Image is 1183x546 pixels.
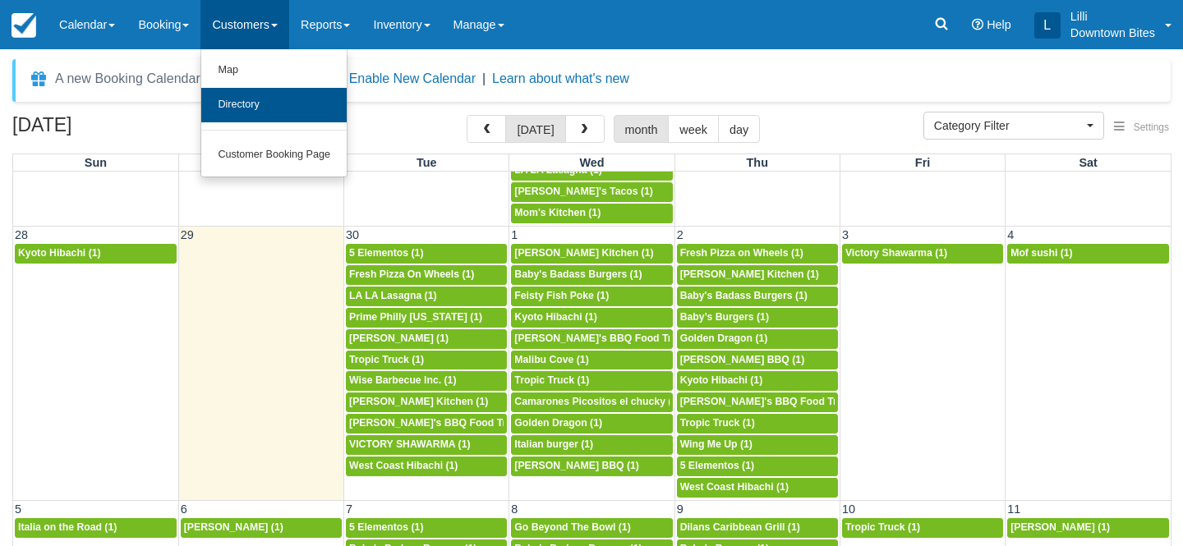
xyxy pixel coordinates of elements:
[349,438,471,450] span: VICTORY SHAWARMA (1)
[514,417,602,429] span: Golden Dragon (1)
[718,115,760,143] button: day
[747,156,768,169] span: Thu
[677,435,838,455] a: Wing Me Up (1)
[346,244,507,264] a: 5 Elementos (1)
[1079,156,1097,169] span: Sat
[349,374,456,386] span: Wise Barbecue Inc. (1)
[1010,521,1110,533] span: [PERSON_NAME] (1)
[680,268,819,280] span: [PERSON_NAME] Kitchen (1)
[680,438,753,450] span: Wing Me Up (1)
[201,138,347,172] a: Customer Booking Page
[987,18,1011,31] span: Help
[346,518,507,538] a: 5 Elementos (1)
[934,117,1083,134] span: Category Filter
[614,115,670,143] button: month
[915,156,930,169] span: Fri
[12,115,220,145] h2: [DATE]
[677,351,838,370] a: [PERSON_NAME] BBQ (1)
[680,396,870,407] span: [PERSON_NAME]'s BBQ Food Truck (1)
[346,457,507,476] a: West Coast Hibachi (1)
[514,164,602,176] span: LA LA Lasagna (1)
[85,156,107,169] span: Sun
[680,460,754,471] span: 5 Elementos (1)
[1134,122,1169,133] span: Settings
[1007,244,1169,264] a: Mof sushi (1)
[680,374,763,386] span: Kyoto Hibachi (1)
[511,457,672,476] a: [PERSON_NAME] BBQ (1)
[511,351,672,370] a: Malibu Cove (1)
[845,521,920,533] span: Tropic Truck (1)
[346,414,507,434] a: [PERSON_NAME]'s BBQ Food Truck (1)
[18,247,101,259] span: Kyoto Hibachi (1)
[511,329,672,349] a: [PERSON_NAME]'s BBQ Food Truck (1)
[514,460,639,471] span: [PERSON_NAME] BBQ (1)
[346,371,507,391] a: Wise Barbecue Inc. (1)
[349,268,474,280] span: Fresh Pizza On Wheels (1)
[579,156,604,169] span: Wed
[1104,116,1179,140] button: Settings
[514,521,630,533] span: Go Beyond The Bowl (1)
[842,244,1003,264] a: Victory Shawarma (1)
[1070,8,1155,25] p: Lilli
[680,521,800,533] span: Dilans Caribbean Grill (1)
[1010,247,1072,259] span: Mof sushi (1)
[349,247,423,259] span: 5 Elementos (1)
[349,71,476,87] button: Enable New Calendar
[511,182,672,202] a: [PERSON_NAME]'s Tacos (1)
[840,228,850,241] span: 3
[675,228,685,241] span: 2
[840,502,857,516] span: 10
[346,435,507,455] a: VICTORY SHAWARMA (1)
[680,333,768,344] span: Golden Dragon (1)
[344,502,354,516] span: 7
[346,287,507,306] a: LA LA Lasagna (1)
[675,502,685,516] span: 9
[514,186,653,197] span: [PERSON_NAME]'s Tacos (1)
[179,228,196,241] span: 29
[511,392,672,412] a: Camarones Picositos el chucky (1)
[349,396,488,407] span: [PERSON_NAME] Kitchen (1)
[677,244,838,264] a: Fresh Pizza on Wheels (1)
[514,438,593,450] span: Italian burger (1)
[677,478,838,498] a: West Coast Hibachi (1)
[511,518,672,538] a: Go Beyond The Bowl (1)
[511,244,672,264] a: [PERSON_NAME] Kitchen (1)
[201,88,347,122] a: Directory
[18,521,117,533] span: Italia on the Road (1)
[511,435,672,455] a: Italian burger (1)
[511,204,672,223] a: Mom's Kitchen (1)
[346,351,507,370] a: Tropic Truck (1)
[1007,518,1169,538] a: [PERSON_NAME] (1)
[677,371,838,391] a: Kyoto Hibachi (1)
[677,518,838,538] a: Dilans Caribbean Grill (1)
[677,457,838,476] a: 5 Elementos (1)
[514,290,609,301] span: Feisty Fish Poke (1)
[12,13,36,38] img: checkfront-main-nav-mini-logo.png
[1034,12,1061,39] div: L
[482,71,486,85] span: |
[677,414,838,434] a: Tropic Truck (1)
[349,417,539,429] span: [PERSON_NAME]'s BBQ Food Truck (1)
[181,518,342,538] a: [PERSON_NAME] (1)
[511,308,672,328] a: Kyoto Hibachi (1)
[511,287,672,306] a: Feisty Fish Poke (1)
[200,49,348,177] ul: Customers
[677,287,838,306] a: Baby's Badass Burgers (1)
[680,354,805,365] span: [PERSON_NAME] BBQ (1)
[349,460,458,471] span: West Coast Hibachi (1)
[511,414,672,434] a: Golden Dragon (1)
[201,53,347,88] a: Map
[346,265,507,285] a: Fresh Pizza On Wheels (1)
[505,115,565,143] button: [DATE]
[514,311,597,323] span: Kyoto Hibachi (1)
[349,354,424,365] span: Tropic Truck (1)
[680,247,803,259] span: Fresh Pizza on Wheels (1)
[514,374,589,386] span: Tropic Truck (1)
[349,521,423,533] span: 5 Elementos (1)
[514,354,588,365] span: Malibu Cove (1)
[680,311,769,323] span: Baby’s Burgers (1)
[845,247,947,259] span: Victory Shawarma (1)
[15,244,177,264] a: Kyoto Hibachi (1)
[668,115,719,143] button: week
[514,247,653,259] span: [PERSON_NAME] Kitchen (1)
